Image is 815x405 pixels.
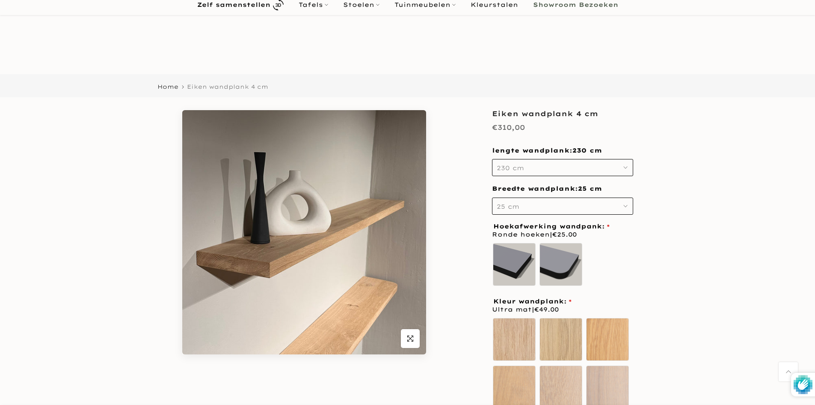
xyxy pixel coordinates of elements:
[197,2,270,8] b: Zelf samenstellen
[1,361,44,404] iframe: toggle-frame
[497,164,524,172] span: 230 cm
[492,229,577,240] span: Ronde hoeken
[492,159,633,176] button: 230 cm
[492,121,525,134] div: €310,00
[492,198,633,215] button: 25 cm
[492,185,602,192] span: Breedte wandplank:
[493,298,572,304] span: Kleur wandplank:
[492,304,559,315] span: Ultra mat
[497,203,519,210] span: 25 cm
[533,2,618,8] b: Showroom Bezoeken
[794,373,812,396] img: Beschermd door hCaptcha
[492,147,602,154] span: lengte wandplank:
[187,83,268,90] span: Eiken wandplank 4 cm
[182,110,426,354] img: Eiken wandplank rechte hoek
[578,185,602,193] span: 25 cm
[572,147,602,155] span: 230 cm
[157,84,178,90] a: Home
[534,306,559,313] span: €49.00
[493,223,610,229] span: Hoekafwerking wandpank:
[552,231,577,238] span: €25.00
[550,231,577,238] span: |
[532,306,559,313] span: |
[492,110,633,117] h1: Eiken wandplank 4 cm
[779,362,798,381] a: Terug naar boven
[1,223,168,370] iframe: bot-iframe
